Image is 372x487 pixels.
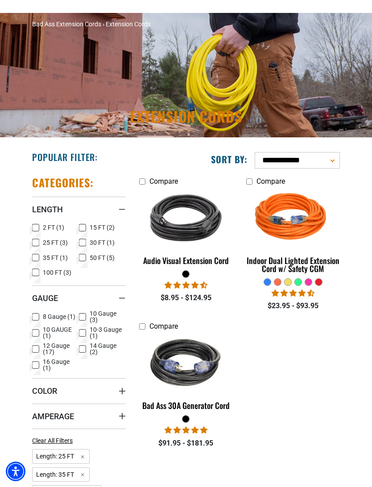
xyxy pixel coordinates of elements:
[32,470,90,479] a: Length: 35 FT
[32,452,90,460] a: Length: 25 FT
[43,255,68,261] span: 35 FT (1)
[43,314,75,320] span: 8 Gauge (1)
[43,326,75,339] span: 10 GAUGE (1)
[139,176,233,260] img: black
[149,177,178,186] span: Compare
[139,335,233,415] a: black Bad Ass 30A Generator Cord
[32,411,74,421] span: Amperage
[139,438,233,449] div: $91.95 - $181.95
[106,21,151,28] span: Extension Cords
[43,224,64,231] span: 2 FT (1)
[246,176,340,260] img: orange
[90,310,122,323] span: 10 Gauge (3)
[90,224,115,231] span: 15 FT (2)
[246,256,340,272] div: Indoor Dual Lighted Extension Cord w/ Safety CGM
[32,449,90,464] span: Length: 25 FT
[6,462,25,481] div: Accessibility Menu
[32,404,126,429] summary: Amperage
[246,301,340,311] div: $23.95 - $93.95
[139,256,233,264] div: Audio Visual Extension Cord
[139,190,233,270] a: black Audio Visual Extension Cord
[32,467,90,482] span: Length: 35 FT
[32,378,126,403] summary: Color
[32,204,63,215] span: Length
[211,153,248,165] label: Sort by:
[103,21,104,28] span: ›
[32,151,98,163] h2: Popular Filter:
[139,321,233,405] img: black
[139,401,233,409] div: Bad Ass 30A Generator Cord
[149,322,178,330] span: Compare
[43,359,75,371] span: 16 Gauge (1)
[272,289,314,297] span: 4.40 stars
[32,109,340,124] h1: Extension Cords
[32,20,340,29] nav: breadcrumbs
[90,239,115,246] span: 30 FT (1)
[90,343,122,355] span: 14 Gauge (2)
[43,239,68,246] span: 25 FT (3)
[32,386,57,396] span: Color
[139,293,233,303] div: $8.95 - $124.95
[165,281,207,289] span: 4.71 stars
[256,177,285,186] span: Compare
[90,326,122,339] span: 10-3 Gauge (1)
[32,285,126,310] summary: Gauge
[43,269,71,276] span: 100 FT (3)
[32,293,58,303] span: Gauge
[90,255,115,261] span: 50 FT (5)
[32,21,101,28] a: Bad Ass Extension Cords
[32,436,76,446] a: Clear All Filters
[32,437,73,444] span: Clear All Filters
[43,343,75,355] span: 12 Gauge (17)
[32,197,126,222] summary: Length
[246,190,340,278] a: orange Indoor Dual Lighted Extension Cord w/ Safety CGM
[165,426,207,434] span: 5.00 stars
[32,176,94,190] h2: Categories:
